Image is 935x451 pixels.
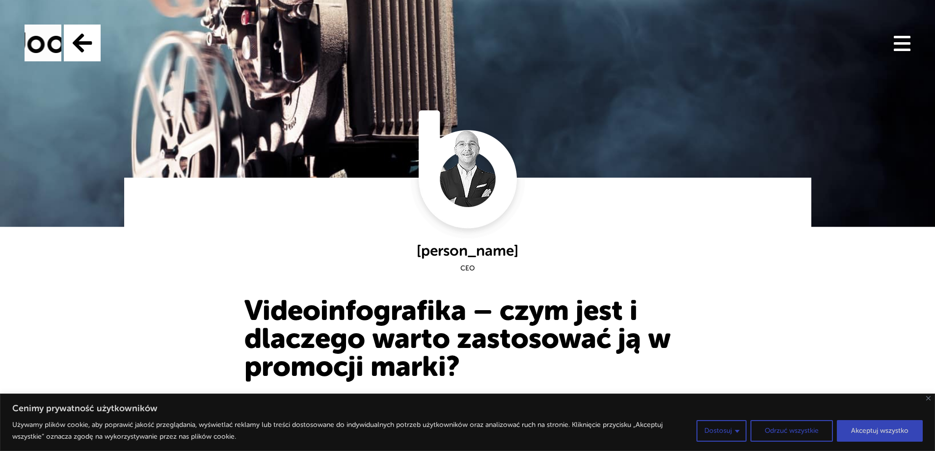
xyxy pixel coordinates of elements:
[244,264,691,273] p: CEO
[696,420,747,442] button: Dostosuj
[837,420,923,442] button: Akceptuj wszystko
[926,396,931,400] img: Close
[25,25,61,61] img: Brandoo Group
[894,35,910,51] button: Navigation
[12,419,689,443] p: Używamy plików cookie, aby poprawić jakość przeglądania, wyświetlać reklamy lub treści dostosowan...
[64,25,101,61] img: Powrót
[926,396,931,400] button: Blisko
[12,402,923,414] p: Cenimy prywatność użytkowników
[244,297,691,381] h1: Videoinfografika – czym jest i dlaczego warto zastosować ją w promocji marki?
[244,240,691,262] div: [PERSON_NAME]
[409,103,527,240] img: Artur Kubiak
[750,420,833,442] button: Odrzuć wszystkie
